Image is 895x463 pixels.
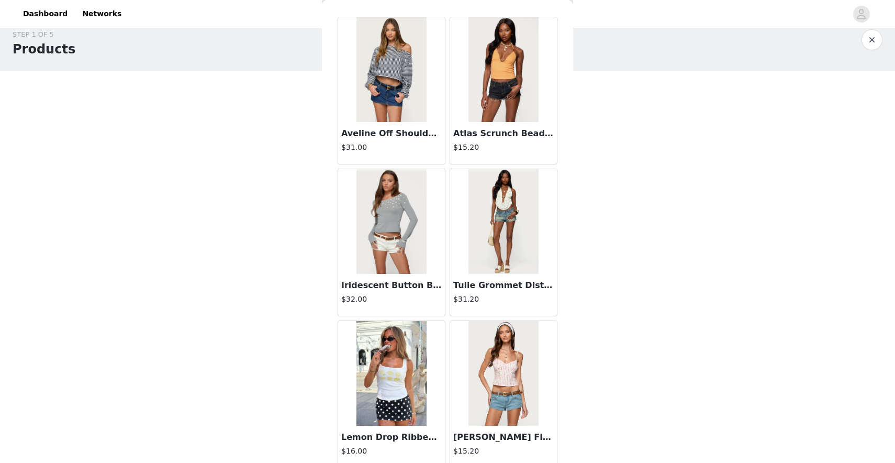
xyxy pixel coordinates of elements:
[341,142,442,153] h4: $31.00
[453,279,554,292] h3: Tulie Grommet Distressed Denim Shorts
[341,446,442,457] h4: $16.00
[468,321,538,426] img: Raia Floral Striped Backless Top
[453,127,554,140] h3: Atlas Scrunch Bead Halter Top
[356,321,426,426] img: Lemon Drop Ribbed Tank Top
[453,446,554,457] h4: $15.20
[468,169,538,274] img: Tulie Grommet Distressed Denim Shorts
[341,431,442,444] h3: Lemon Drop Ribbed Tank Top
[17,2,74,26] a: Dashboard
[341,127,442,140] h3: Aveline Off Shoulder Light Sweatshirt
[76,2,128,26] a: Networks
[356,17,426,122] img: Aveline Off Shoulder Light Sweatshirt
[453,294,554,305] h4: $31.20
[13,29,75,40] div: STEP 1 OF 5
[453,431,554,444] h3: [PERSON_NAME] Floral Striped Backless Top
[856,6,866,23] div: avatar
[341,279,442,292] h3: Iridescent Button Boat Neck Top
[453,142,554,153] h4: $15.20
[356,169,426,274] img: Iridescent Button Boat Neck Top
[341,294,442,305] h4: $32.00
[468,17,538,122] img: Atlas Scrunch Bead Halter Top
[13,40,75,59] h1: Products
